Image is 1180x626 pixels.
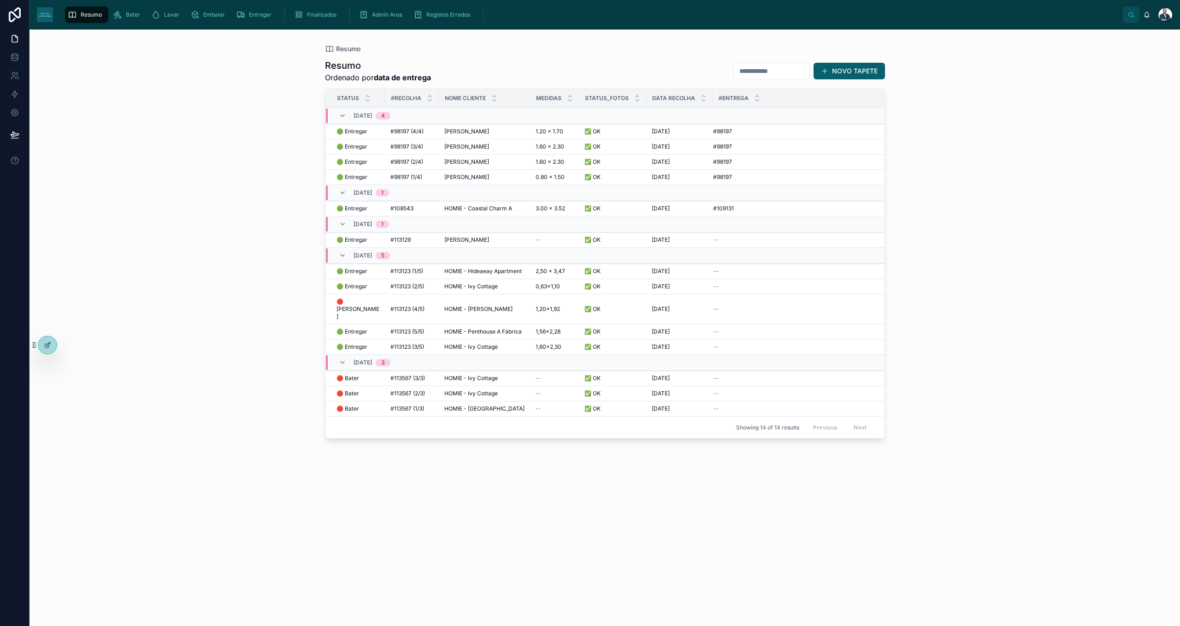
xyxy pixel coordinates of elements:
a: HOMIE - Hideaeay Apartment [444,268,525,275]
span: ✅ OK [584,343,601,351]
a: -- [713,405,873,412]
a: ✅ OK [584,375,641,382]
a: ✅ OK [584,343,641,351]
a: [DATE] [652,205,707,212]
span: Data Recolha [652,95,695,102]
a: #113123 (3/5) [390,343,433,351]
a: HOMIE - Penthouse A Fábrica [444,328,525,335]
span: -- [713,405,719,412]
span: [DATE] [652,405,670,412]
a: -- [713,305,873,313]
div: 4 [381,112,385,119]
a: HOMIE - Ivy Cottage [444,343,525,351]
span: 2,50 × 3,47 [536,268,565,275]
a: 🟢 Entregar [336,143,379,150]
div: 5 [381,252,384,259]
a: #98197 [713,143,873,150]
a: ✅ OK [584,283,641,290]
span: #Entrega [719,95,749,102]
span: -- [713,328,719,335]
span: -- [713,283,719,290]
a: ✅ OK [584,158,641,166]
span: -- [713,343,719,351]
a: Finalizados [291,6,343,23]
span: #113123 (4/5) [390,305,425,313]
a: 🟢 Entregar [336,328,379,335]
span: HOMIE - Penthouse A Fábrica [444,328,522,335]
span: 1,56×2,28 [536,328,560,335]
span: HOMIE - Ivy Cottage [444,283,498,290]
a: [PERSON_NAME] [444,173,525,181]
span: [PERSON_NAME] [444,158,489,166]
span: #113123 (3/5) [390,343,424,351]
span: [DATE] [652,158,670,166]
span: HOMIE - Ivy Cottage [444,375,498,382]
a: 1,20×1,92 [536,305,573,313]
span: Finalizados [307,11,336,18]
a: [PERSON_NAME] [444,128,525,135]
span: ✅ OK [584,305,601,313]
span: [DATE] [652,236,670,244]
span: [DATE] [652,128,670,135]
div: 1 [381,189,383,197]
div: 1 [381,221,383,228]
a: Entregar [233,6,278,23]
span: Status_Fotos [585,95,629,102]
span: 🟢 Entregar [336,268,367,275]
a: 🟢 Entregar [336,268,379,275]
span: #113123 (1/5) [390,268,423,275]
a: #98197 (2/4) [390,158,433,166]
a: 🔴 [PERSON_NAME] [336,298,379,320]
span: 🟢 Entregar [336,158,367,166]
span: 0,63×1,10 [536,283,560,290]
a: 🟢 Entregar [336,173,379,181]
span: Resumo [336,44,360,54]
a: [DATE] [652,268,707,275]
a: #98197 (4/4) [390,128,433,135]
a: ✅ OK [584,236,641,244]
a: #98197 (1/4) [390,173,433,181]
div: 3 [381,359,385,366]
a: -- [713,283,873,290]
a: [DATE] [652,328,707,335]
span: HOMIE - [GEOGRAPHIC_DATA] [444,405,525,412]
a: 🟢 Entregar [336,158,379,166]
a: ✅ OK [584,390,641,397]
a: #113123 (5/5) [390,328,433,335]
a: Bater [110,6,147,23]
a: 🔴 Bater [336,390,379,397]
a: HOMIE - Coastal Charm A [444,205,525,212]
a: ✅ OK [584,268,641,275]
a: 0.80 x 1.50 [536,173,573,181]
span: [DATE] [652,375,670,382]
a: #98197 [713,173,873,181]
span: Entregar [249,11,271,18]
span: #98197 (4/4) [390,128,424,135]
span: Lavar [164,11,179,18]
span: Admin Area [372,11,402,18]
a: [DATE] [652,305,707,313]
a: #113129 [390,236,433,244]
span: Status [337,95,359,102]
a: [DATE] [652,143,707,150]
span: [DATE] [354,189,372,197]
span: Bater [126,11,140,18]
span: -- [713,305,719,313]
span: [DATE] [652,173,670,181]
span: 1,60×2,30 [536,343,561,351]
span: 🔴 Bater [336,375,359,382]
span: [DATE] [652,143,670,150]
a: 🟢 Entregar [336,283,379,290]
span: #113123 (2/5) [390,283,424,290]
a: ✅ OK [584,328,641,335]
span: [DATE] [354,112,372,119]
span: -- [536,405,541,412]
span: ✅ OK [584,205,601,212]
a: [PERSON_NAME] [444,143,525,150]
span: [DATE] [652,283,670,290]
a: ✅ OK [584,205,641,212]
a: ✅ OK [584,305,641,313]
span: Resumo [81,11,102,18]
span: #98197 (3/4) [390,143,423,150]
span: 🔴 Bater [336,405,359,412]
